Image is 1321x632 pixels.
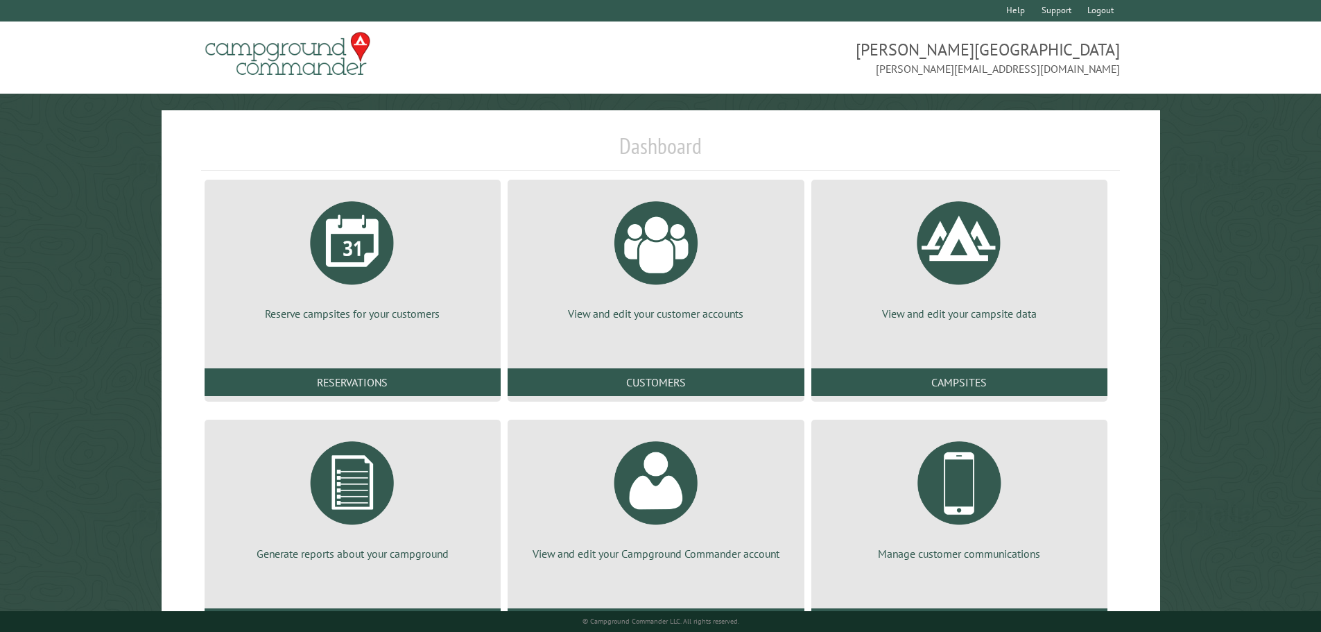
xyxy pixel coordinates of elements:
a: Campsites [811,368,1107,396]
p: View and edit your campsite data [828,306,1091,321]
p: View and edit your Campground Commander account [524,546,787,561]
p: Generate reports about your campground [221,546,484,561]
a: Customers [508,368,804,396]
a: Manage customer communications [828,431,1091,561]
a: View and edit your customer accounts [524,191,787,321]
a: Generate reports about your campground [221,431,484,561]
a: Reservations [205,368,501,396]
h1: Dashboard [201,133,1121,171]
p: Reserve campsites for your customers [221,306,484,321]
small: © Campground Commander LLC. All rights reserved. [582,617,739,626]
a: View and edit your campsite data [828,191,1091,321]
p: View and edit your customer accounts [524,306,787,321]
img: Campground Commander [201,27,374,81]
p: Manage customer communications [828,546,1091,561]
span: [PERSON_NAME][GEOGRAPHIC_DATA] [PERSON_NAME][EMAIL_ADDRESS][DOMAIN_NAME] [661,38,1121,77]
a: View and edit your Campground Commander account [524,431,787,561]
a: Reserve campsites for your customers [221,191,484,321]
